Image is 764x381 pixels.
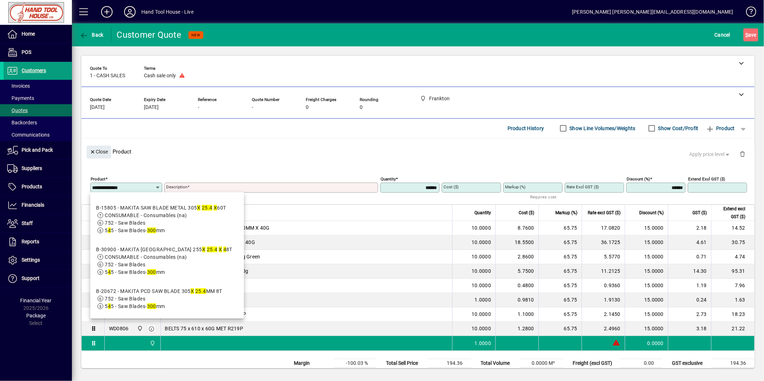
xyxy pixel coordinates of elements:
[472,325,491,332] span: 10.0000
[428,367,471,376] td: 388.78
[91,176,105,181] mat-label: Product
[745,32,748,38] span: S
[90,105,105,110] span: [DATE]
[520,359,563,367] td: 0.0000 M³
[586,311,620,318] div: 2.1450
[95,5,118,18] button: Add
[477,359,520,367] td: Total Volume
[711,250,754,264] td: 4.74
[108,228,111,233] em: 4
[495,250,538,264] td: 2.8600
[619,359,663,367] td: 0.00
[428,359,471,367] td: 194.36
[22,184,42,189] span: Products
[22,220,33,226] span: Staff
[508,123,544,134] span: Product History
[4,141,72,159] a: Pick and Pack
[191,288,194,294] em: X
[538,293,582,307] td: 65.75
[147,303,156,309] em: 300
[619,367,663,376] td: 0.00
[668,264,711,279] td: 14.30
[572,6,733,18] div: [PERSON_NAME] [PERSON_NAME][EMAIL_ADDRESS][DOMAIN_NAME]
[382,367,428,376] td: Total Cost Price
[690,151,731,158] span: Apply price level
[472,253,491,260] span: 10.0000
[639,209,664,217] span: Discount (%)
[668,322,711,336] td: 3.18
[555,209,577,217] span: Markup (%)
[87,146,111,159] button: Close
[625,322,668,336] td: 15.0000
[290,359,333,367] td: Margin
[668,307,711,322] td: 2.73
[81,138,755,165] div: Product
[207,247,218,252] em: 25.4
[4,116,72,129] a: Backorders
[4,92,72,104] a: Payments
[657,125,699,132] label: Show Cost/Profit
[495,235,538,250] td: 18.5500
[713,28,732,41] button: Cancel
[734,151,751,157] app-page-header-button: Delete
[96,288,222,295] div: B-20672 - MAKITA PCD SAW BLADE 305 MM 8T
[495,293,538,307] td: 0.9810
[22,202,44,208] span: Financials
[495,279,538,293] td: 0.4800
[4,104,72,116] a: Quotes
[214,205,217,211] em: X
[668,235,711,250] td: 4.61
[4,160,72,178] a: Suppliers
[105,228,165,233] span: 5 5 - Saw Blades- mm
[22,31,35,37] span: Home
[22,68,46,73] span: Customers
[7,83,30,89] span: Invoices
[26,313,46,318] span: Package
[745,29,756,41] span: ave
[219,247,222,252] em: X
[495,264,538,279] td: 5.7500
[195,288,206,294] em: 25.4
[472,311,491,318] span: 10.0000
[586,239,620,246] div: 36.1725
[22,165,42,171] span: Suppliers
[586,267,620,275] div: 11.2125
[472,282,491,289] span: 10.0000
[22,257,40,263] span: Settings
[569,367,619,376] td: Rounding
[668,221,711,235] td: 2.18
[472,239,491,246] span: 10.0000
[711,279,754,293] td: 7.96
[668,293,711,307] td: 0.24
[105,220,145,226] span: 752 - Saw Blades
[147,269,156,275] em: 300
[538,307,582,322] td: 65.75
[223,247,226,252] em: 4
[586,224,620,231] div: 17.0820
[495,322,538,336] td: 1.2800
[711,235,754,250] td: 30.75
[7,95,34,101] span: Payments
[444,184,459,189] mat-label: Cost ($)
[625,307,668,322] td: 15.0000
[625,221,668,235] td: 15.0000
[4,196,72,214] a: Financials
[687,148,734,161] button: Apply price level
[475,340,491,347] span: 1.0000
[668,359,711,367] td: GST exclusive
[519,209,534,217] span: Cost ($)
[166,184,187,189] mat-label: Description
[625,279,668,293] td: 15.0000
[668,279,711,293] td: 1.19
[477,367,520,376] td: Total Weight
[4,251,72,269] a: Settings
[148,339,156,347] span: Frankton
[495,307,538,322] td: 1.1000
[538,322,582,336] td: 65.75
[118,5,141,18] button: Profile
[567,184,599,189] mat-label: Rate excl GST ($)
[538,235,582,250] td: 65.75
[569,359,619,367] td: Freight (excl GST)
[715,29,731,41] span: Cancel
[90,146,108,158] span: Close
